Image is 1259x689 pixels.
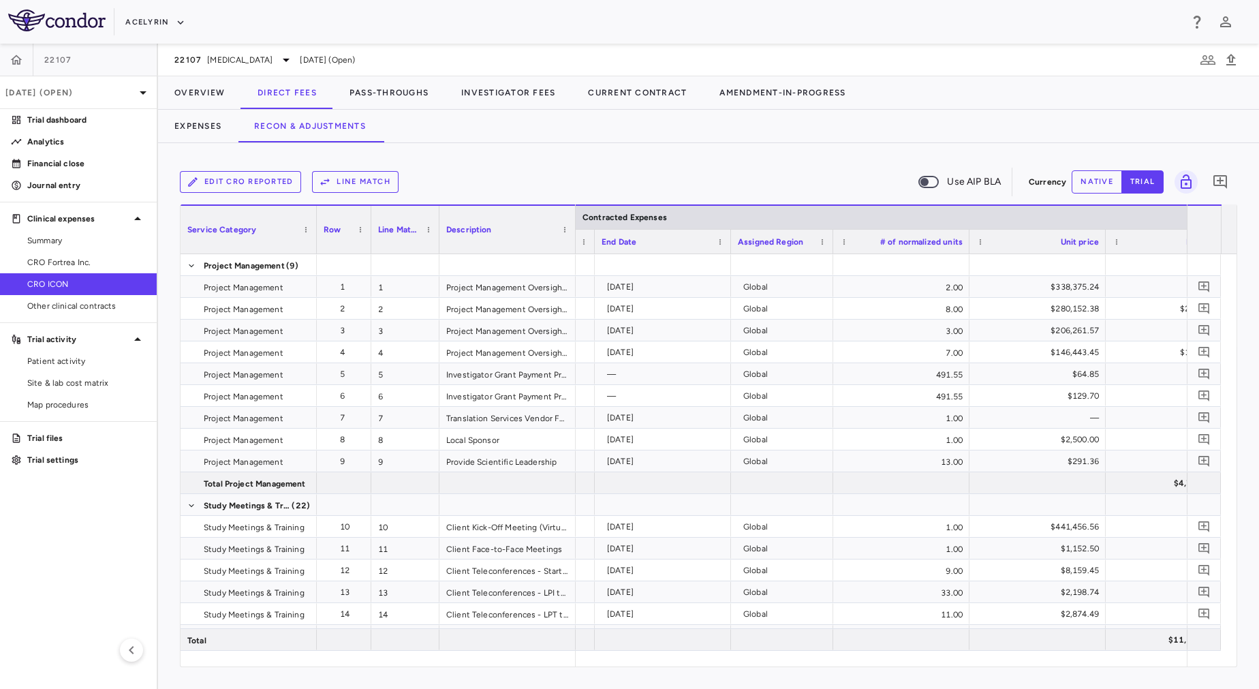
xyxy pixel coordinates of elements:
[607,320,724,341] div: [DATE]
[371,603,439,624] div: 14
[833,538,969,559] div: 1.00
[333,76,445,109] button: Pass-Throughs
[982,560,1099,581] div: $8,159.45
[1118,341,1235,363] div: $1,190,443.52
[27,278,146,290] span: CRO ICON
[1118,363,1235,385] div: $73,731.93
[439,625,576,646] div: Client Teleconferences - LPO to Study End
[1198,302,1211,315] svg: Add comment
[582,213,667,222] span: Contracted Expenses
[607,276,724,298] div: [DATE]
[833,407,969,428] div: 1.00
[1118,385,1235,407] div: $147,463.86
[833,320,969,341] div: 3.00
[1195,517,1213,536] button: Add comment
[982,276,1099,298] div: $338,375.24
[27,136,146,148] p: Analytics
[187,225,256,234] span: Service Category
[439,276,576,297] div: Project Management Oversight - Enrolment
[1029,176,1066,188] p: Currency
[607,298,724,320] div: [DATE]
[439,407,576,428] div: Translation Services Vendor Fees
[607,341,724,363] div: [DATE]
[1195,386,1213,405] button: Add comment
[1195,299,1213,318] button: Add comment
[27,355,146,367] span: Patient activity
[1118,320,1235,341] div: $440,911.83
[27,213,129,225] p: Clinical expenses
[738,237,803,247] span: Assigned Region
[880,237,963,247] span: # of normalized units
[371,625,439,646] div: 15
[743,341,826,363] div: Global
[371,298,439,319] div: 2
[27,399,146,411] span: Map procedures
[743,516,826,538] div: Global
[1118,603,1235,625] div: $6,144.60
[204,560,305,582] span: Study Meetings & Training
[1118,407,1235,429] div: —
[378,225,420,234] span: Line Match
[833,516,969,537] div: 1.00
[187,630,206,652] span: Total
[204,626,305,647] span: Study Meetings & Training
[1195,343,1213,361] button: Add comment
[27,157,146,170] p: Financial close
[5,87,135,99] p: [DATE] (Open)
[44,55,72,65] span: 22107
[27,333,129,346] p: Trial activity
[572,76,703,109] button: Current Contract
[833,341,969,363] div: 7.00
[371,407,439,428] div: 7
[439,560,576,581] div: Client Teleconferences - Start to LPI
[1118,538,1235,560] div: $23,049.91
[1195,452,1213,470] button: Add comment
[312,171,399,193] button: Line Match
[1195,604,1213,623] button: Add comment
[204,364,283,386] span: Project Management
[1198,520,1211,533] svg: Add comment
[1061,237,1100,247] span: Unit price
[27,256,146,269] span: CRO Fortrea Inc.
[982,341,1099,363] div: $146,443.45
[207,54,273,66] span: [MEDICAL_DATA]
[286,255,298,277] span: (9)
[204,342,283,364] span: Project Management
[607,385,724,407] div: —
[158,110,238,142] button: Expenses
[743,581,826,603] div: Global
[204,255,285,277] span: Project Management
[1118,516,1235,538] div: $15,222.64
[125,12,185,33] button: Acelyrin
[371,516,439,537] div: 10
[329,320,364,341] div: 3
[329,407,364,429] div: 7
[1198,346,1211,358] svg: Add comment
[743,603,826,625] div: Global
[833,603,969,624] div: 11.00
[703,76,862,109] button: Amendment-In-Progress
[1118,254,1235,276] div: —
[8,10,106,31] img: logo-full-BYUhSk78.svg
[241,76,333,109] button: Direct Fees
[982,320,1099,341] div: $206,261.57
[329,298,364,320] div: 2
[1195,277,1213,296] button: Add comment
[982,450,1099,472] div: $291.36
[1118,298,1235,320] div: $2,129,158.08
[292,495,310,517] span: (22)
[833,276,969,297] div: 2.00
[833,581,969,602] div: 33.00
[204,473,306,495] span: Total Project Management
[607,429,724,450] div: [DATE]
[27,300,146,312] span: Other clinical contracts
[204,582,305,604] span: Study Meetings & Training
[607,516,724,538] div: [DATE]
[743,538,826,560] div: Global
[329,603,364,625] div: 14
[1209,170,1232,194] button: Add comment
[371,429,439,450] div: 8
[1198,280,1211,293] svg: Add comment
[743,560,826,581] div: Global
[439,429,576,450] div: Local Sponsor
